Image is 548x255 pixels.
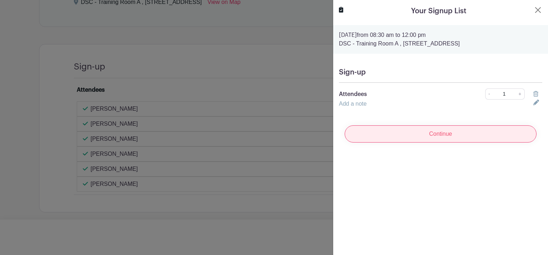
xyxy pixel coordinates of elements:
[339,31,542,39] p: from 08:30 am to 12:00 pm
[339,101,367,107] a: Add a note
[345,125,537,143] input: Continue
[339,68,542,77] h5: Sign-up
[339,32,357,38] strong: [DATE]
[339,39,542,48] p: DSC - Training Room A , [STREET_ADDRESS]
[485,88,493,100] a: -
[411,6,466,16] h5: Your Signup List
[516,88,525,100] a: +
[534,6,542,14] button: Close
[339,90,454,98] p: Attendees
